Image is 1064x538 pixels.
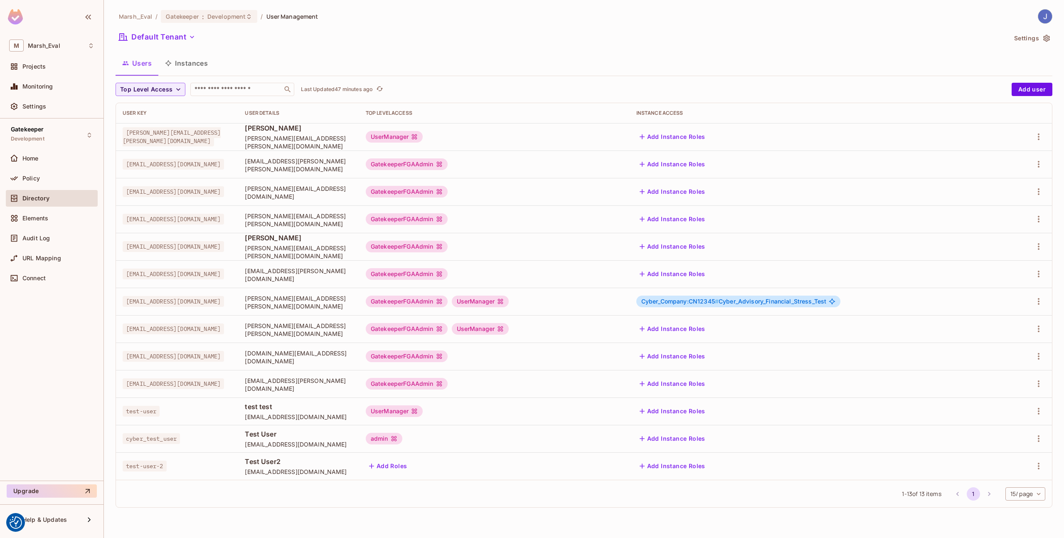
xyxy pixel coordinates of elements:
[374,84,384,94] button: refresh
[715,298,719,305] span: #
[245,413,352,421] span: [EMAIL_ADDRESS][DOMAIN_NAME]
[123,159,224,170] span: [EMAIL_ADDRESS][DOMAIN_NAME]
[366,350,448,362] div: GatekeeperFGAAdmin
[1011,32,1052,45] button: Settings
[245,185,352,200] span: [PERSON_NAME][EMAIL_ADDRESS][DOMAIN_NAME]
[123,269,224,279] span: [EMAIL_ADDRESS][DOMAIN_NAME]
[636,267,709,281] button: Add Instance Roles
[245,377,352,392] span: [EMAIL_ADDRESS][PERSON_NAME][DOMAIN_NAME]
[636,212,709,226] button: Add Instance Roles
[123,378,224,389] span: [EMAIL_ADDRESS][DOMAIN_NAME]
[967,487,980,501] button: page 1
[245,267,352,283] span: [EMAIL_ADDRESS][PERSON_NAME][DOMAIN_NAME]
[7,484,97,498] button: Upgrade
[636,377,709,390] button: Add Instance Roles
[22,255,61,262] span: URL Mapping
[28,42,60,49] span: Workspace: Marsh_Eval
[11,136,44,142] span: Development
[366,433,402,444] div: admin
[366,378,448,390] div: GatekeeperFGAAdmin
[376,85,383,94] span: refresh
[22,155,39,162] span: Home
[123,323,224,334] span: [EMAIL_ADDRESS][DOMAIN_NAME]
[245,244,352,260] span: [PERSON_NAME][EMAIL_ADDRESS][PERSON_NAME][DOMAIN_NAME]
[245,402,352,411] span: test test
[10,516,22,529] img: Revisit consent button
[902,489,941,499] span: 1 - 13 of 13 items
[9,39,24,52] span: M
[123,351,224,362] span: [EMAIL_ADDRESS][DOMAIN_NAME]
[366,213,448,225] div: GatekeeperFGAAdmin
[366,110,623,116] div: Top Level Access
[641,298,827,305] span: Cyber_Advisory_Financial_Stress_Test
[245,457,352,466] span: Test User2
[123,110,232,116] div: User Key
[245,110,352,116] div: User Details
[123,296,224,307] span: [EMAIL_ADDRESS][DOMAIN_NAME]
[366,158,448,170] div: GatekeeperFGAAdmin
[636,322,709,336] button: Add Instance Roles
[636,459,709,473] button: Add Instance Roles
[636,405,709,418] button: Add Instance Roles
[245,157,352,173] span: [EMAIL_ADDRESS][PERSON_NAME][PERSON_NAME][DOMAIN_NAME]
[366,323,448,335] div: GatekeeperFGAAdmin
[373,84,384,94] span: Click to refresh data
[123,433,180,444] span: cyber_test_user
[1012,83,1052,96] button: Add user
[123,186,224,197] span: [EMAIL_ADDRESS][DOMAIN_NAME]
[636,240,709,253] button: Add Instance Roles
[123,214,224,225] span: [EMAIL_ADDRESS][DOMAIN_NAME]
[116,83,185,96] button: Top Level Access
[123,241,224,252] span: [EMAIL_ADDRESS][DOMAIN_NAME]
[301,86,373,93] p: Last Updated 47 minutes ago
[245,134,352,150] span: [PERSON_NAME][EMAIL_ADDRESS][PERSON_NAME][DOMAIN_NAME]
[636,350,709,363] button: Add Instance Roles
[1005,487,1045,501] div: 15 / page
[266,12,318,20] span: User Management
[366,268,448,280] div: GatekeeperFGAAdmin
[1038,10,1052,23] img: Jose Basanta
[22,275,46,281] span: Connect
[245,233,352,242] span: [PERSON_NAME]
[641,298,719,305] span: Cyber_Company:CN12345
[636,110,1000,116] div: Instance Access
[22,195,49,202] span: Directory
[366,459,411,473] button: Add Roles
[452,296,509,307] div: UserManager
[245,294,352,310] span: [PERSON_NAME][EMAIL_ADDRESS][PERSON_NAME][DOMAIN_NAME]
[22,235,50,242] span: Audit Log
[155,12,158,20] li: /
[123,461,167,471] span: test-user-2
[452,323,509,335] div: UserManager
[366,405,423,417] div: UserManager
[366,186,448,197] div: GatekeeperFGAAdmin
[120,84,172,95] span: Top Level Access
[366,131,423,143] div: UserManager
[123,406,160,417] span: test-user
[245,349,352,365] span: [DOMAIN_NAME][EMAIL_ADDRESS][DOMAIN_NAME]
[366,296,448,307] div: GatekeeperFGAAdmin
[636,432,709,445] button: Add Instance Roles
[116,53,158,74] button: Users
[22,103,46,110] span: Settings
[119,12,152,20] span: the active workspace
[22,175,40,182] span: Policy
[22,63,46,70] span: Projects
[636,130,709,143] button: Add Instance Roles
[22,215,48,222] span: Elements
[207,12,246,20] span: Development
[166,12,198,20] span: Gatekeeper
[636,185,709,198] button: Add Instance Roles
[245,123,352,133] span: [PERSON_NAME]
[8,9,23,25] img: SReyMgAAAABJRU5ErkJggg==
[10,516,22,529] button: Consent Preferences
[261,12,263,20] li: /
[22,83,53,90] span: Monitoring
[22,516,67,523] span: Help & Updates
[950,487,997,501] nav: pagination navigation
[245,212,352,228] span: [PERSON_NAME][EMAIL_ADDRESS][PERSON_NAME][DOMAIN_NAME]
[245,322,352,338] span: [PERSON_NAME][EMAIL_ADDRESS][PERSON_NAME][DOMAIN_NAME]
[123,127,221,146] span: [PERSON_NAME][EMAIL_ADDRESS][PERSON_NAME][DOMAIN_NAME]
[245,468,352,476] span: [EMAIL_ADDRESS][DOMAIN_NAME]
[636,158,709,171] button: Add Instance Roles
